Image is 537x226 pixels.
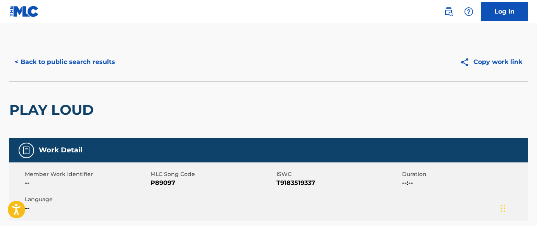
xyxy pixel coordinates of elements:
[9,101,98,119] h2: PLAY LOUD
[9,52,121,72] button: < Back to public search results
[402,170,526,178] span: Duration
[501,197,505,220] div: Drag
[150,178,274,188] span: P89097
[464,7,473,16] img: help
[276,178,400,188] span: T9183519337
[25,178,148,188] span: --
[25,204,148,213] span: --
[454,52,528,72] button: Copy work link
[481,2,528,21] a: Log In
[461,4,477,19] div: Help
[150,170,274,178] span: MLC Song Code
[39,146,82,155] h5: Work Detail
[9,6,39,17] img: MLC Logo
[444,7,453,16] img: search
[441,4,456,19] a: Public Search
[276,170,400,178] span: ISWC
[402,178,526,188] span: --:--
[25,170,148,178] span: Member Work Identifier
[460,57,473,67] img: Copy work link
[25,195,148,204] span: Language
[498,189,537,226] iframe: Chat Widget
[22,146,31,155] img: Work Detail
